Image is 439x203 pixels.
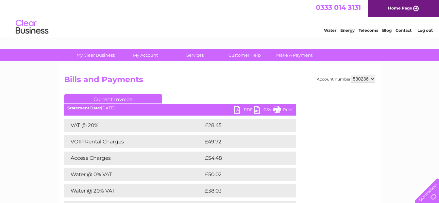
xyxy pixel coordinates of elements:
[234,106,254,115] a: PDF
[118,49,172,61] a: My Account
[64,152,203,165] td: Access Charges
[64,168,203,181] td: Water @ 0% VAT
[340,28,355,33] a: Energy
[417,28,433,33] a: Log out
[267,49,321,61] a: Make A Payment
[203,168,283,181] td: £50.02
[324,28,336,33] a: Water
[64,94,162,103] a: Current Invoice
[64,75,375,87] h2: Bills and Payments
[64,119,203,132] td: VAT @ 20%
[273,106,293,115] a: Print
[359,28,378,33] a: Telecoms
[382,28,392,33] a: Blog
[316,3,361,11] a: 0333 014 3131
[69,49,123,61] a: My Clear Business
[67,105,101,110] b: Statement Date:
[203,152,283,165] td: £54.48
[218,49,272,61] a: Customer Help
[168,49,222,61] a: Services
[396,28,412,33] a: Contact
[64,184,203,197] td: Water @ 20% VAT
[64,106,296,110] div: [DATE]
[317,75,375,83] div: Account number
[15,17,49,37] img: logo.png
[65,4,374,32] div: Clear Business is a trading name of Verastar Limited (registered in [GEOGRAPHIC_DATA] No. 3667643...
[203,135,283,148] td: £49.72
[203,184,283,197] td: £38.03
[203,119,283,132] td: £28.45
[254,106,273,115] a: CSV
[64,135,203,148] td: VOIP Rental Charges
